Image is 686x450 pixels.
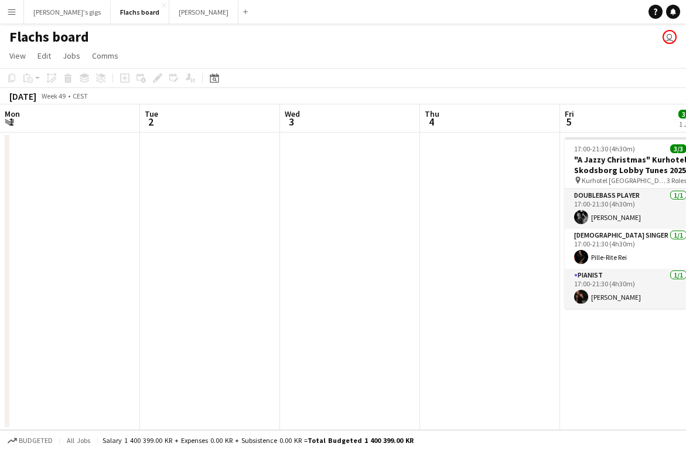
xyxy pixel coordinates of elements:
div: Salary 1 400 399.00 KR + Expenses 0.00 KR + Subsistence 0.00 KR = [103,436,414,445]
span: 3 [283,115,300,128]
span: Comms [92,50,118,61]
span: Wed [285,109,300,119]
span: Week 49 [39,92,68,100]
button: [PERSON_NAME] [169,1,238,23]
span: 4 [423,115,439,128]
span: Thu [425,109,439,119]
span: Jobs [63,50,80,61]
div: CEST [73,92,88,100]
span: View [9,50,26,61]
span: 1 [3,115,20,128]
span: 17:00-21:30 (4h30m) [574,144,635,153]
h1: Flachs board [9,28,89,46]
a: Edit [33,48,56,63]
button: Flachs board [111,1,169,23]
span: Fri [565,109,574,119]
a: View [5,48,30,63]
span: Edit [37,50,51,61]
a: Jobs [58,48,85,63]
app-user-avatar: Asger Søgaard Hajslund [663,30,677,44]
span: Tue [145,109,158,119]
span: 5 [563,115,574,128]
button: Budgeted [6,434,54,447]
span: All jobs [64,436,93,445]
span: Total Budgeted 1 400 399.00 KR [308,436,414,445]
span: Budgeted [19,437,53,445]
span: 2 [143,115,158,128]
div: [DATE] [9,90,36,102]
span: Mon [5,109,20,119]
button: [PERSON_NAME]'s gigs [24,1,111,23]
span: Kurhotel [GEOGRAPHIC_DATA] [582,176,667,185]
a: Comms [87,48,123,63]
